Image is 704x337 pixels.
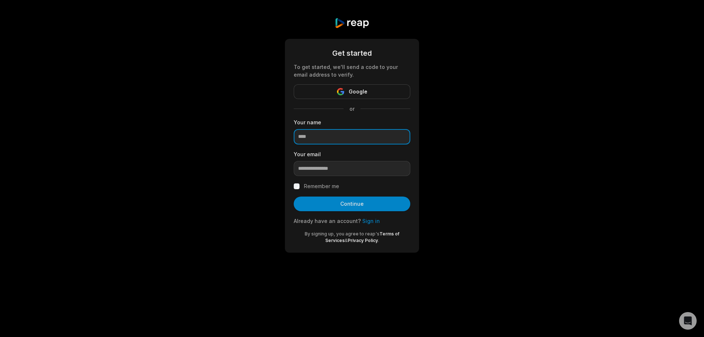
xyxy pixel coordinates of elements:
[294,84,410,99] button: Google
[305,231,379,237] span: By signing up, you agree to reap's
[349,87,367,96] span: Google
[679,312,697,330] div: Open Intercom Messenger
[348,238,378,243] a: Privacy Policy
[294,48,410,59] div: Get started
[294,150,410,158] label: Your email
[304,182,339,191] label: Remember me
[345,238,348,243] span: &
[334,18,369,29] img: reap
[294,197,410,211] button: Continue
[294,118,410,126] label: Your name
[378,238,379,243] span: .
[294,218,361,224] span: Already have an account?
[294,63,410,78] div: To get started, we'll send a code to your email address to verify.
[362,218,380,224] a: Sign in
[344,105,360,113] span: or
